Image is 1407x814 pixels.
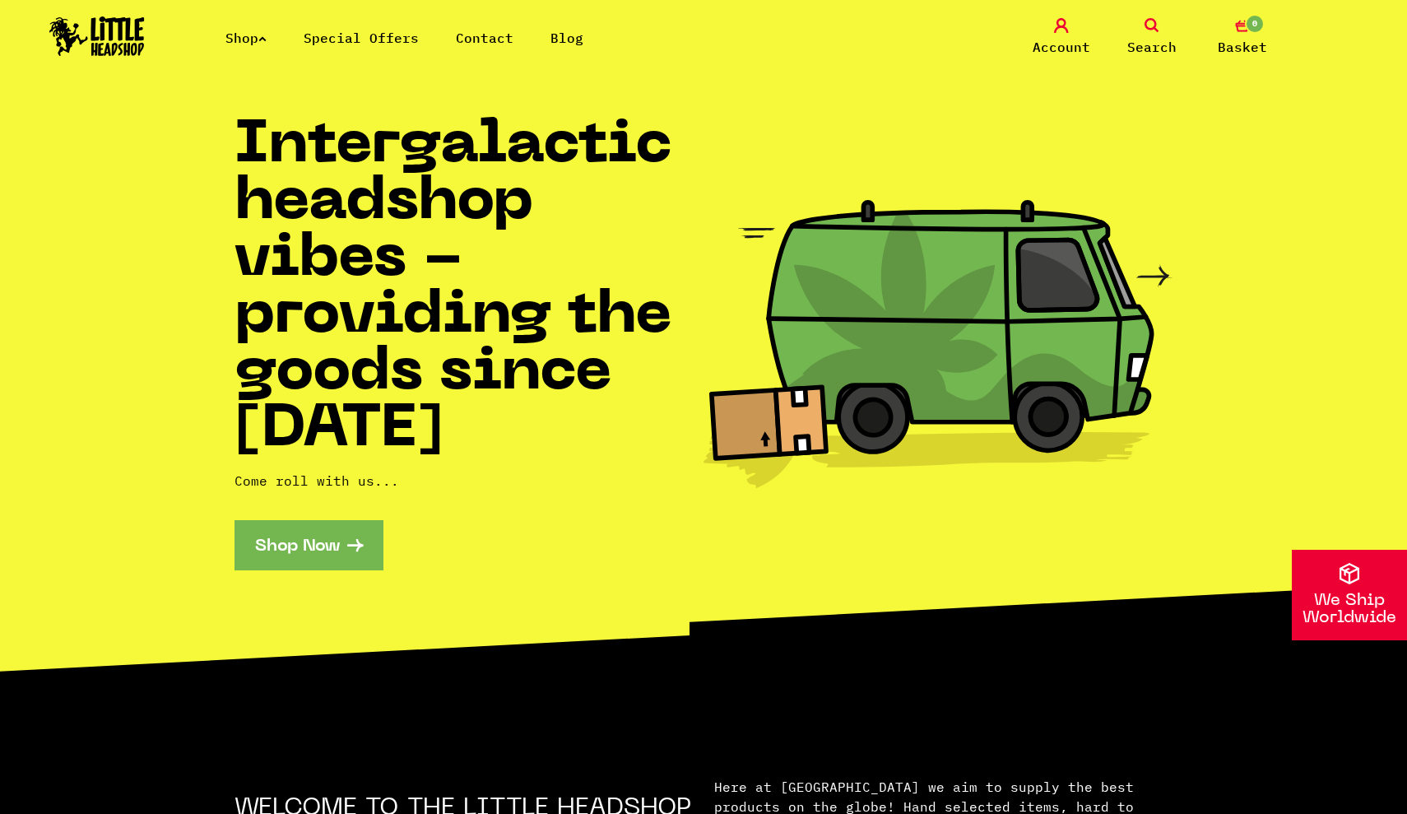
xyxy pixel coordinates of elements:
[1201,18,1284,57] a: 0 Basket
[304,30,419,46] a: Special Offers
[456,30,513,46] a: Contact
[1292,593,1407,627] p: We Ship Worldwide
[225,30,267,46] a: Shop
[1218,37,1267,57] span: Basket
[1033,37,1090,57] span: Account
[49,16,145,56] img: Little Head Shop Logo
[1111,18,1193,57] a: Search
[234,119,703,459] h1: Intergalactic headshop vibes - providing the goods since [DATE]
[234,471,703,491] p: Come roll with us...
[1245,14,1265,34] span: 0
[1127,37,1177,57] span: Search
[234,520,383,570] a: Shop Now
[550,30,583,46] a: Blog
